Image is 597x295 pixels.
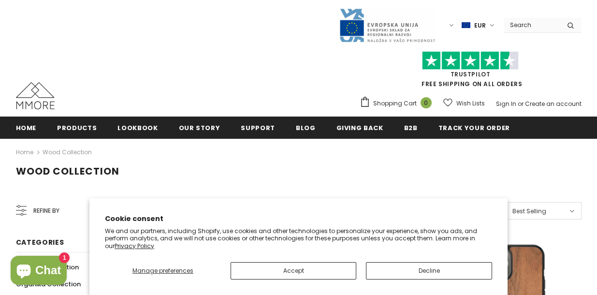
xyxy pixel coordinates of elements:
[33,206,59,216] span: Refine by
[43,148,92,156] a: Wood Collection
[438,123,510,133] span: Track your order
[496,100,516,108] a: Sign In
[16,123,37,133] span: Home
[105,227,492,250] p: We and our partners, including Shopify, use cookies and other technologies to personalize your ex...
[16,117,37,138] a: Home
[504,18,560,32] input: Search Site
[117,123,158,133] span: Lookbook
[404,123,418,133] span: B2B
[438,117,510,138] a: Track your order
[16,82,55,109] img: MMORE Cases
[512,206,546,216] span: Best Selling
[373,99,417,108] span: Shopping Cart
[422,51,519,70] img: Trust Pilot Stars
[132,266,193,275] span: Manage preferences
[443,95,485,112] a: Wish Lists
[241,123,275,133] span: support
[179,123,220,133] span: Our Story
[57,123,97,133] span: Products
[16,147,33,158] a: Home
[360,96,437,111] a: Shopping Cart 0
[117,117,158,138] a: Lookbook
[57,117,97,138] a: Products
[241,117,275,138] a: support
[456,99,485,108] span: Wish Lists
[16,237,64,247] span: Categories
[518,100,524,108] span: or
[8,256,70,287] inbox-online-store-chat: Shopify online store chat
[296,117,316,138] a: Blog
[105,262,221,280] button: Manage preferences
[421,97,432,108] span: 0
[474,21,486,30] span: EUR
[360,56,582,88] span: FREE SHIPPING ON ALL ORDERS
[296,123,316,133] span: Blog
[115,242,154,250] a: Privacy Policy
[339,21,436,29] a: Javni Razpis
[339,8,436,43] img: Javni Razpis
[336,117,383,138] a: Giving back
[179,117,220,138] a: Our Story
[231,262,356,280] button: Accept
[105,214,492,224] h2: Cookie consent
[451,70,491,78] a: Trustpilot
[366,262,492,280] button: Decline
[404,117,418,138] a: B2B
[525,100,582,108] a: Create an account
[336,123,383,133] span: Giving back
[16,164,119,178] span: Wood Collection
